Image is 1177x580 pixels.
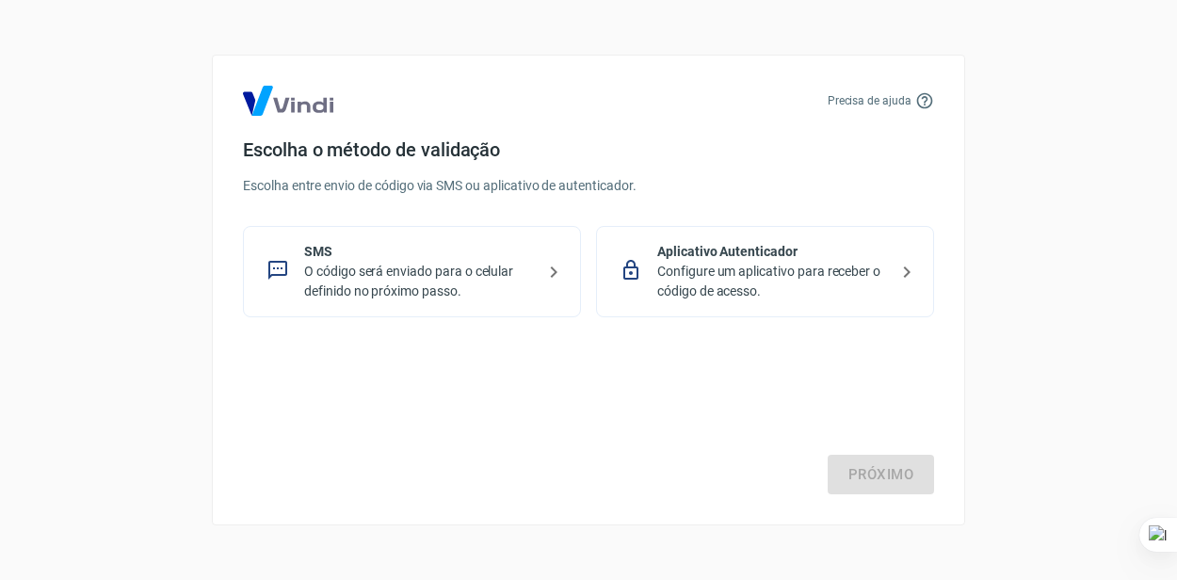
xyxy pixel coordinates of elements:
[243,176,934,196] p: Escolha entre envio de código via SMS ou aplicativo de autenticador.
[304,242,535,262] p: SMS
[243,86,333,116] img: Logo Vind
[243,226,581,317] div: SMSO código será enviado para o celular definido no próximo passo.
[243,138,934,161] h4: Escolha o método de validação
[657,262,888,301] p: Configure um aplicativo para receber o código de acesso.
[596,226,934,317] div: Aplicativo AutenticadorConfigure um aplicativo para receber o código de acesso.
[657,242,888,262] p: Aplicativo Autenticador
[828,92,911,109] p: Precisa de ajuda
[304,262,535,301] p: O código será enviado para o celular definido no próximo passo.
